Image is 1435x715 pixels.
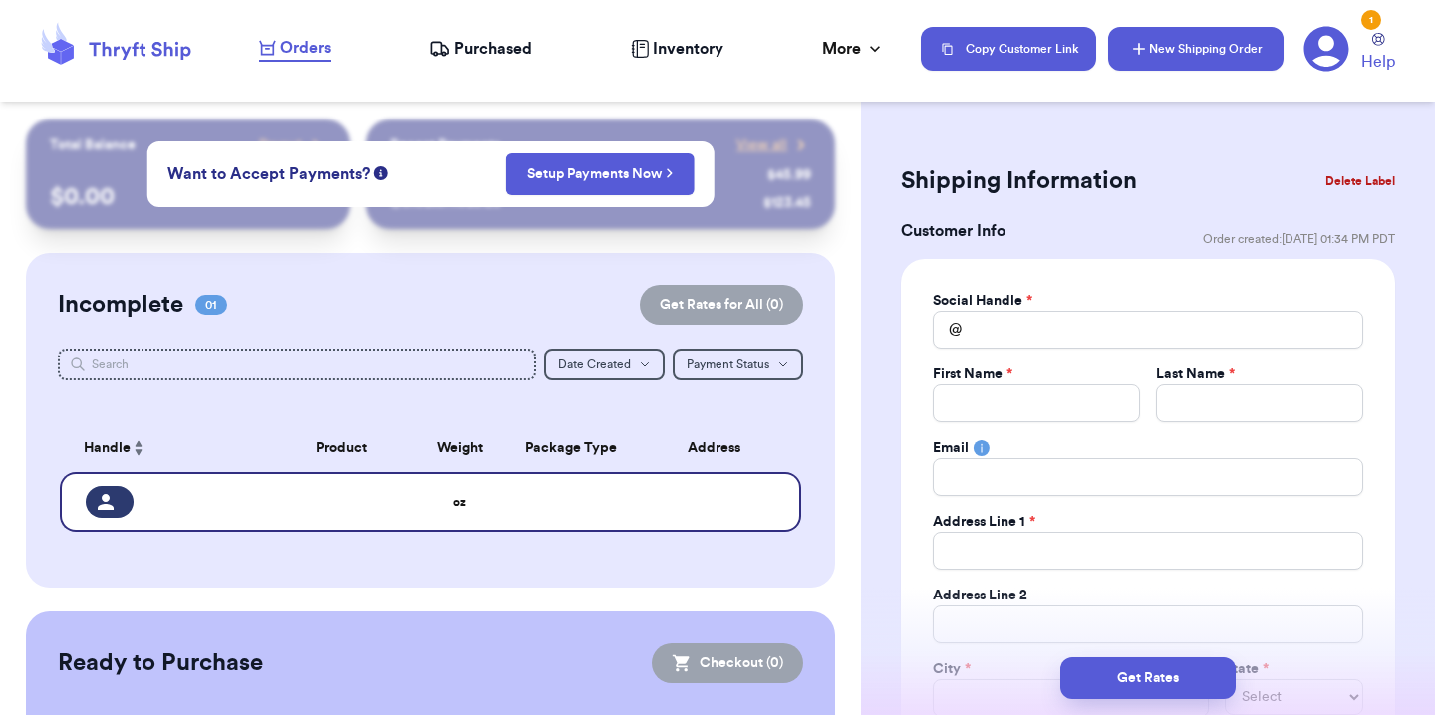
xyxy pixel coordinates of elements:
div: More [822,37,885,61]
button: Setup Payments Now [506,153,695,195]
button: Get Rates for All (0) [640,285,803,325]
span: Payment Status [687,358,769,370]
span: Want to Accept Payments? [167,162,370,186]
div: @ [933,311,962,349]
label: Address Line 1 [933,512,1035,532]
button: Sort ascending [131,436,146,460]
button: New Shipping Order [1108,27,1284,71]
span: Handle [84,438,131,459]
a: Setup Payments Now [527,164,674,184]
th: Product [267,424,416,472]
label: First Name [933,364,1012,384]
th: Address [638,424,801,472]
span: Order created: [DATE] 01:34 PM PDT [1203,231,1395,247]
h3: Customer Info [901,219,1005,243]
span: Date Created [558,358,631,370]
p: Recent Payments [390,135,500,155]
a: Payout [259,135,326,155]
p: $ 0.00 [50,181,326,213]
a: Inventory [631,37,723,61]
div: $ 123.45 [763,193,811,213]
span: Inventory [653,37,723,61]
a: Orders [259,36,331,62]
span: Help [1361,50,1395,74]
span: 01 [195,295,227,315]
h2: Shipping Information [901,165,1137,197]
a: View all [736,135,811,155]
th: Package Type [504,424,638,472]
label: Last Name [1156,364,1235,384]
a: Purchased [430,37,532,61]
span: Orders [280,36,331,60]
button: Copy Customer Link [921,27,1096,71]
span: Purchased [454,37,532,61]
button: Date Created [544,349,665,380]
p: Total Balance [50,135,136,155]
button: Get Rates [1060,657,1236,699]
div: 1 [1361,10,1381,30]
span: Payout [259,135,302,155]
input: Search [58,349,536,380]
label: Email [933,438,969,458]
div: $ 45.99 [767,165,811,185]
a: 1 [1303,26,1349,72]
h2: Incomplete [58,289,183,321]
span: View all [736,135,787,155]
button: Payment Status [673,349,803,380]
th: Weight [416,424,504,472]
label: Social Handle [933,291,1032,311]
button: Checkout (0) [652,643,803,683]
strong: oz [453,496,466,508]
a: Help [1361,33,1395,74]
label: Address Line 2 [933,586,1027,605]
h2: Ready to Purchase [58,647,263,679]
button: Delete Label [1317,159,1403,203]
